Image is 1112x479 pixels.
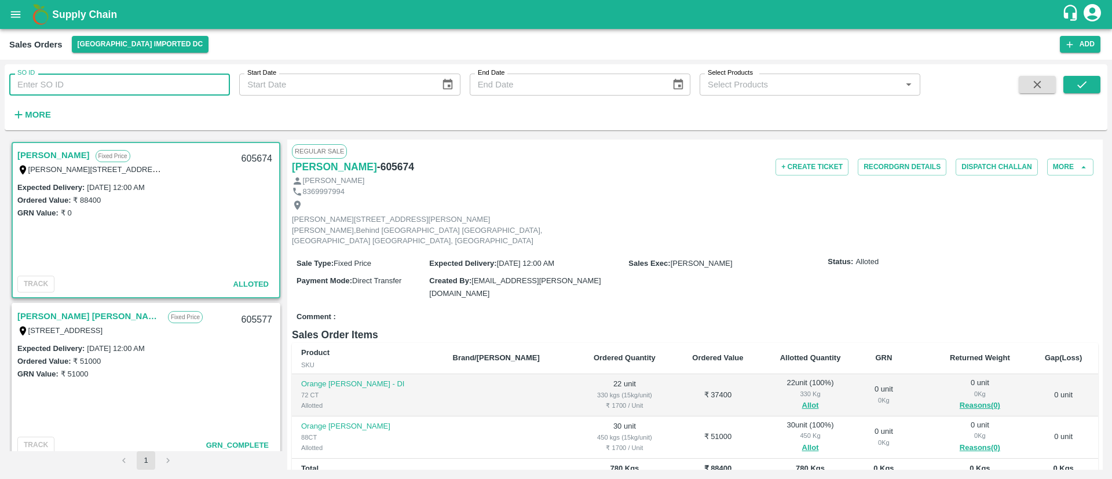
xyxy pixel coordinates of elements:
[17,148,90,163] a: [PERSON_NAME]
[72,36,209,53] button: Select DC
[671,259,733,268] span: [PERSON_NAME]
[429,259,496,268] label: Expected Delivery :
[17,183,85,192] label: Expected Delivery :
[87,183,144,192] label: [DATE] 12:00 AM
[52,6,1062,23] a: Supply Chain
[703,77,898,92] input: Select Products
[802,399,819,412] button: Allot
[667,74,689,96] button: Choose date
[941,378,1020,412] div: 0 unit
[828,257,853,268] label: Status:
[297,312,336,323] label: Comment :
[297,259,334,268] label: Sale Type :
[770,420,850,455] div: 30 unit ( 100 %)
[17,309,162,324] a: [PERSON_NAME] [PERSON_NAME] Sugdare
[776,159,848,175] button: + Create Ticket
[941,430,1020,441] div: 0 Kg
[1045,353,1082,362] b: Gap(Loss)
[796,464,825,473] b: 780 Kgs
[301,379,434,390] p: Orange [PERSON_NAME] - DI
[802,441,819,455] button: Allot
[235,145,279,173] div: 605674
[594,353,656,362] b: Ordered Quantity
[25,110,51,119] strong: More
[301,421,434,432] p: Orange [PERSON_NAME]
[17,357,71,365] label: Ordered Value:
[956,159,1038,175] button: Dispatch Challan
[901,77,916,92] button: Open
[584,400,665,411] div: ₹ 1700 / Unit
[1060,36,1100,53] button: Add
[429,276,471,285] label: Created By :
[869,384,899,405] div: 0 unit
[87,344,144,353] label: [DATE] 12:00 AM
[352,276,401,285] span: Direct Transfer
[675,416,761,459] td: ₹ 51000
[137,451,155,470] button: page 1
[96,150,130,162] p: Fixed Price
[239,74,432,96] input: Start Date
[301,432,434,443] div: 88CT
[770,430,850,441] div: 450 Kg
[950,353,1010,362] b: Returned Weight
[875,353,892,362] b: GRN
[334,259,371,268] span: Fixed Price
[855,257,879,268] span: Alloted
[28,164,720,174] label: [PERSON_NAME][STREET_ADDRESS][PERSON_NAME][PERSON_NAME],Behind [GEOGRAPHIC_DATA] [GEOGRAPHIC_DATA...
[73,357,101,365] label: ₹ 51000
[704,464,732,473] b: ₹ 88400
[233,280,269,288] span: Alloted
[9,105,54,125] button: More
[17,370,58,378] label: GRN Value:
[858,159,946,175] button: RecordGRN Details
[1062,4,1082,25] div: customer-support
[770,389,850,399] div: 330 Kg
[575,374,675,416] td: 22 unit
[941,399,1020,412] button: Reasons(0)
[301,348,330,357] b: Product
[17,68,35,78] label: SO ID
[584,443,665,453] div: ₹ 1700 / Unit
[292,159,377,175] h6: [PERSON_NAME]
[28,326,103,335] label: [STREET_ADDRESS]
[1053,464,1073,473] b: 0 Kgs
[941,441,1020,455] button: Reasons(0)
[206,441,269,449] span: GRN_Complete
[429,276,601,298] span: [EMAIL_ADDRESS][PERSON_NAME][DOMAIN_NAME]
[437,74,459,96] button: Choose date
[292,214,553,247] p: [PERSON_NAME][STREET_ADDRESS][PERSON_NAME][PERSON_NAME],Behind [GEOGRAPHIC_DATA] [GEOGRAPHIC_DATA...
[780,353,841,362] b: Allotted Quantity
[869,395,899,405] div: 0 Kg
[869,426,899,448] div: 0 unit
[453,353,540,362] b: Brand/[PERSON_NAME]
[52,9,117,20] b: Supply Chain
[301,464,319,473] b: Total
[584,432,665,443] div: 450 kgs (15kg/unit)
[29,3,52,26] img: logo
[575,416,675,459] td: 30 unit
[168,311,203,323] p: Fixed Price
[1029,416,1098,459] td: 0 unit
[2,1,29,28] button: open drawer
[73,196,101,204] label: ₹ 88400
[247,68,276,78] label: Start Date
[1082,2,1103,27] div: account of current user
[303,175,365,187] p: [PERSON_NAME]
[17,344,85,353] label: Expected Delivery :
[1047,159,1093,175] button: More
[292,327,1098,343] h6: Sales Order Items
[61,209,72,217] label: ₹ 0
[869,437,899,448] div: 0 Kg
[1029,374,1098,416] td: 0 unit
[301,443,434,453] div: Allotted
[17,196,71,204] label: Ordered Value:
[301,360,434,370] div: SKU
[303,187,345,198] p: 8369997994
[9,74,230,96] input: Enter SO ID
[610,464,639,473] b: 780 Kgs
[9,37,63,52] div: Sales Orders
[675,374,761,416] td: ₹ 37400
[113,451,179,470] nav: pagination navigation
[470,74,663,96] input: End Date
[301,400,434,411] div: Allotted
